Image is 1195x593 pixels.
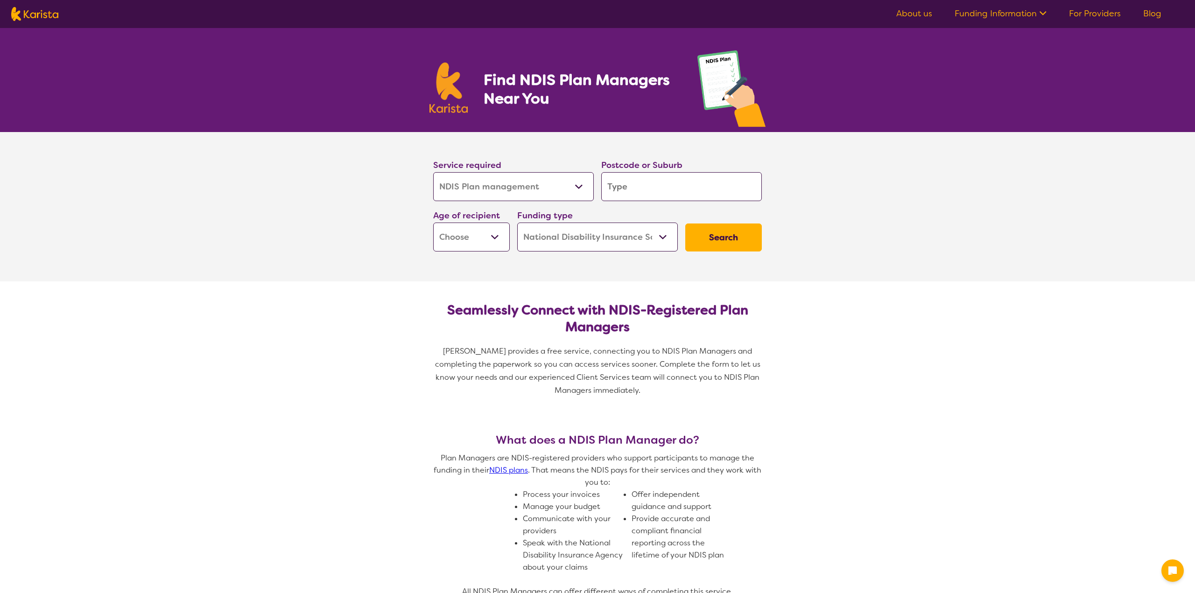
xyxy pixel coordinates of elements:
li: Provide accurate and compliant financial reporting across the lifetime of your NDIS plan [632,513,733,561]
a: Blog [1143,8,1161,19]
a: About us [896,8,932,19]
img: Karista logo [429,63,468,113]
input: Type [601,172,762,201]
button: Search [685,223,762,251]
label: Postcode or Suburb [601,160,682,171]
a: Funding Information [955,8,1047,19]
a: NDIS plans [489,465,528,475]
p: Plan Managers are NDIS-registered providers who support participants to manage the funding in the... [429,452,766,488]
li: Communicate with your providers [523,513,624,537]
img: plan-management [697,50,766,132]
li: Speak with the National Disability Insurance Agency about your claims [523,537,624,573]
img: Karista logo [11,7,58,21]
a: For Providers [1069,8,1121,19]
li: Process your invoices [523,488,624,501]
h1: Find NDIS Plan Managers Near You [484,70,679,108]
li: Offer independent guidance and support [632,488,733,513]
span: [PERSON_NAME] provides a free service, connecting you to NDIS Plan Managers and completing the pa... [435,346,762,395]
h2: Seamlessly Connect with NDIS-Registered Plan Managers [441,302,754,335]
label: Age of recipient [433,210,500,221]
label: Funding type [517,210,573,221]
label: Service required [433,160,501,171]
h3: What does a NDIS Plan Manager do? [429,433,766,446]
li: Manage your budget [523,501,624,513]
